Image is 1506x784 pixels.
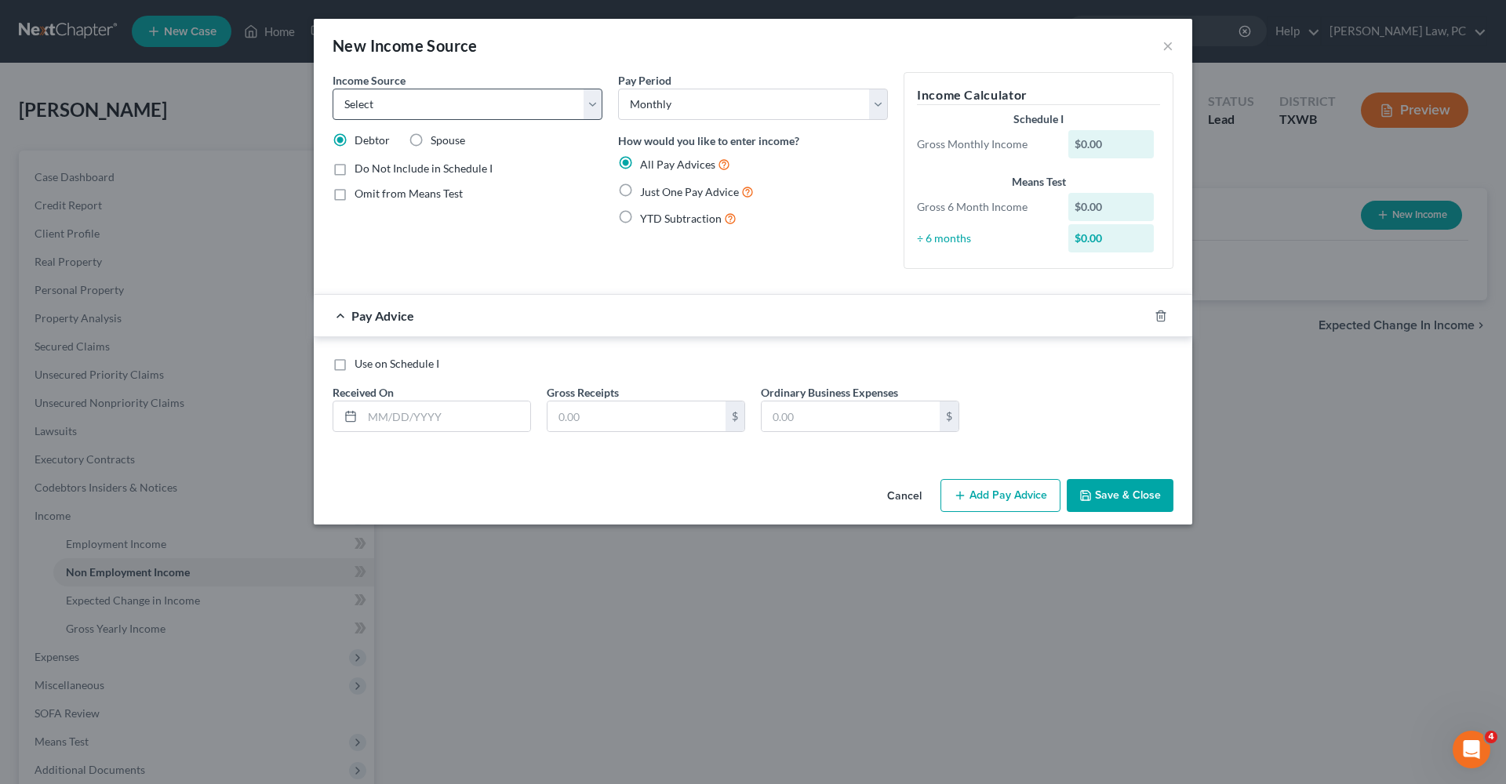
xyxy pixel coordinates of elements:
span: Debtor [355,133,390,147]
span: All Pay Advices [640,158,715,171]
label: How would you like to enter income? [618,132,799,149]
input: 0.00 [547,401,726,431]
label: Gross Receipts [547,384,619,401]
div: Means Test [917,174,1160,190]
iframe: Intercom live chat [1453,731,1490,768]
label: Ordinary Business Expenses [761,384,898,401]
button: × [1162,36,1173,55]
div: Schedule I [917,111,1160,127]
button: Cancel [875,481,934,512]
input: MM/DD/YYYY [362,401,530,431]
div: $0.00 [1068,224,1155,252]
span: 4 [1485,731,1497,743]
span: Received On [333,386,394,399]
span: Spouse [431,133,465,147]
div: Gross 6 Month Income [909,199,1060,215]
span: Just One Pay Advice [640,185,739,198]
div: New Income Source [333,34,478,56]
span: Pay Advice [351,308,414,323]
h5: Income Calculator [917,85,1160,105]
button: Save & Close [1067,479,1173,512]
label: Pay Period [618,72,671,89]
span: Do Not Include in Schedule I [355,162,493,175]
div: Gross Monthly Income [909,136,1060,152]
span: Income Source [333,74,406,87]
input: 0.00 [762,401,940,431]
span: Use on Schedule I [355,357,439,370]
span: YTD Subtraction [640,212,722,225]
div: $ [940,401,959,431]
span: Omit from Means Test [355,187,463,200]
button: Add Pay Advice [940,479,1060,512]
div: $0.00 [1068,130,1155,158]
div: ÷ 6 months [909,230,1060,246]
div: $ [726,401,744,431]
div: $0.00 [1068,193,1155,221]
